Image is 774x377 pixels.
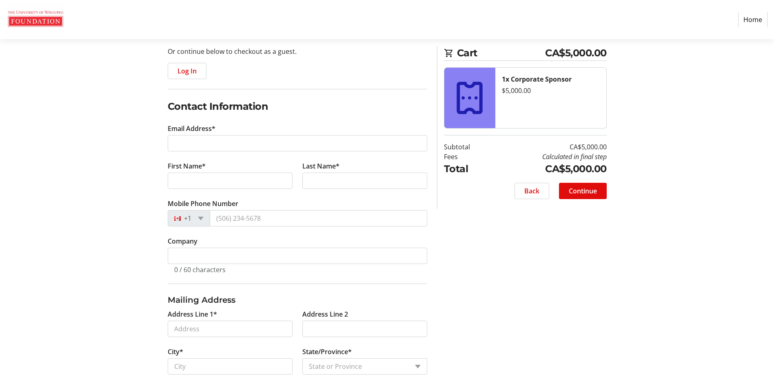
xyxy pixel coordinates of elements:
td: Fees [444,152,491,162]
label: Mobile Phone Number [168,199,238,208]
input: (506) 234-5678 [210,210,427,226]
span: Log In [177,66,197,76]
span: CA$5,000.00 [545,46,607,60]
span: Back [524,186,539,196]
span: Cart [457,46,546,60]
button: Log In [168,63,206,79]
label: City* [168,347,183,357]
label: Last Name* [302,161,339,171]
strong: 1x Corporate Sponsor [502,75,572,84]
p: Or continue below to checkout as a guest. [168,47,427,56]
td: Subtotal [444,142,491,152]
h2: Contact Information [168,99,427,114]
img: The U of W Foundation's Logo [7,3,64,36]
label: Address Line 2 [302,309,348,319]
td: CA$5,000.00 [491,142,607,152]
td: Calculated in final step [491,152,607,162]
button: Back [515,183,549,199]
label: Email Address* [168,124,215,133]
label: Address Line 1* [168,309,217,319]
span: Continue [569,186,597,196]
td: Total [444,162,491,176]
td: CA$5,000.00 [491,162,607,176]
input: City [168,358,293,375]
div: $5,000.00 [502,86,600,95]
h3: Mailing Address [168,294,427,306]
label: State/Province* [302,347,352,357]
label: First Name* [168,161,206,171]
tr-character-limit: 0 / 60 characters [174,265,226,274]
button: Continue [559,183,607,199]
input: Address [168,321,293,337]
a: Home [738,12,767,27]
label: Company [168,236,197,246]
